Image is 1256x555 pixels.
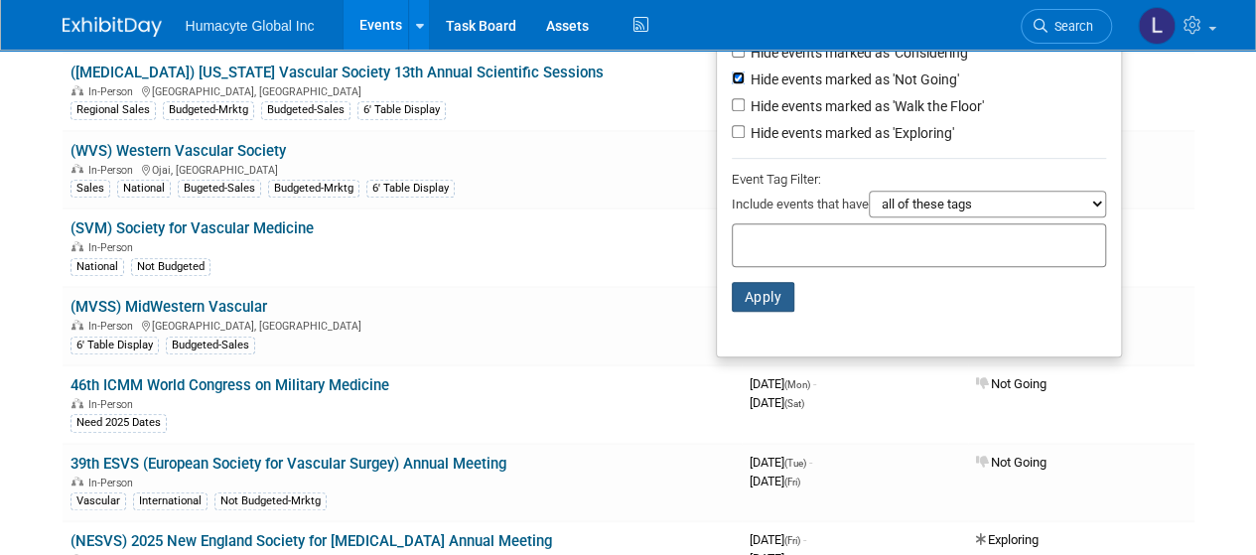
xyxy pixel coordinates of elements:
div: Need 2025 Dates [70,414,167,432]
div: Budgeted-Sales [166,337,255,354]
img: In-Person Event [71,477,83,486]
span: - [803,532,806,547]
a: ([MEDICAL_DATA]) [US_STATE] Vascular Society 13th Annual Scientific Sessions [70,64,604,81]
div: Include events that have [732,191,1106,223]
label: Hide events marked as 'Considering' [747,43,970,63]
span: - [813,376,816,391]
div: Budgeted-Mrktg [163,101,254,119]
label: Hide events marked as 'Exploring' [747,123,954,143]
span: In-Person [88,320,139,333]
a: 39th ESVS (European Society for Vascular Surgey) Annual Meeting [70,455,506,473]
div: [GEOGRAPHIC_DATA], [GEOGRAPHIC_DATA] [70,317,734,333]
a: (NESVS) 2025 New England Society for [MEDICAL_DATA] Annual Meeting [70,532,552,550]
div: 6' Table Display [357,101,446,119]
img: In-Person Event [71,241,83,251]
div: 6' Table Display [70,337,159,354]
span: [DATE] [750,532,806,547]
img: In-Person Event [71,164,83,174]
span: [DATE] [750,376,816,391]
span: In-Person [88,241,139,254]
a: (MVSS) MidWestern Vascular [70,298,267,316]
a: 46th ICMM World Congress on Military Medicine [70,376,389,394]
img: Linda Hamilton [1138,7,1176,45]
div: [GEOGRAPHIC_DATA], [GEOGRAPHIC_DATA] [70,82,734,98]
span: [DATE] [750,455,812,470]
button: Apply [732,282,795,312]
span: In-Person [88,398,139,411]
label: Hide events marked as 'Walk the Floor' [747,96,984,116]
a: Search [1021,9,1112,44]
span: Search [1047,19,1093,34]
div: Ojai, [GEOGRAPHIC_DATA] [70,161,734,177]
span: Not Going [976,376,1047,391]
span: - [809,455,812,470]
div: International [133,492,208,510]
div: Sales [70,180,110,198]
div: National [70,258,124,276]
div: 6' Table Display [366,180,455,198]
div: Bugeted-Sales [178,180,261,198]
span: In-Person [88,164,139,177]
div: Not Budgeted-Mrktg [214,492,327,510]
div: National [117,180,171,198]
a: (SVM) Society for Vascular Medicine [70,219,314,237]
span: (Fri) [784,477,800,487]
span: (Mon) [784,379,810,390]
div: Budgeted-Sales [261,101,350,119]
label: Hide events marked as 'Not Going' [747,69,959,89]
div: Budgeted-Mrktg [268,180,359,198]
img: In-Person Event [71,85,83,95]
div: Vascular [70,492,126,510]
span: (Tue) [784,458,806,469]
span: (Fri) [784,535,800,546]
span: In-Person [88,85,139,98]
img: In-Person Event [71,398,83,408]
span: Humacyte Global Inc [186,18,315,34]
span: [DATE] [750,474,800,488]
span: [DATE] [750,395,804,410]
div: Not Budgeted [131,258,210,276]
a: (WVS) Western Vascular Society [70,142,286,160]
span: (Sat) [784,398,804,409]
span: Exploring [976,532,1039,547]
span: In-Person [88,477,139,489]
div: Regional Sales [70,101,156,119]
img: In-Person Event [71,320,83,330]
img: ExhibitDay [63,17,162,37]
div: Event Tag Filter: [732,168,1106,191]
span: Not Going [976,455,1047,470]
